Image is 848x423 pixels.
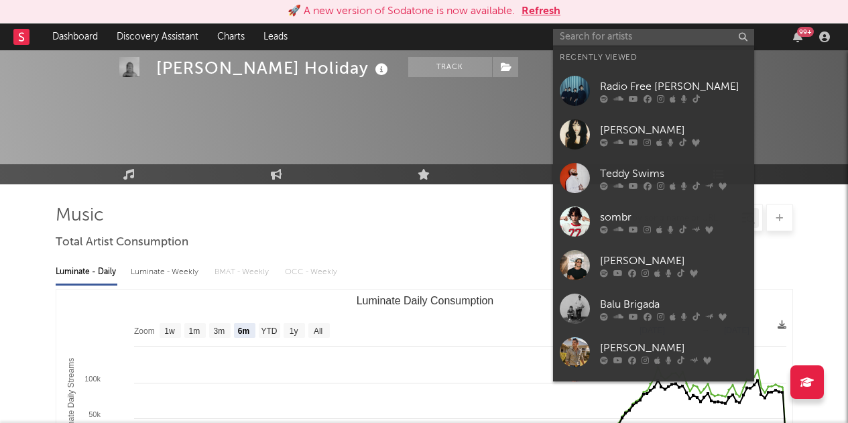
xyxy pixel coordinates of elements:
[553,374,754,418] a: [PERSON_NAME]
[600,78,747,95] div: Radio Free [PERSON_NAME]
[56,261,117,284] div: Luminate - Daily
[553,156,754,200] a: Teddy Swims
[164,326,175,336] text: 1w
[43,23,107,50] a: Dashboard
[289,326,298,336] text: 1y
[134,326,155,336] text: Zoom
[261,326,277,336] text: YTD
[600,253,747,269] div: [PERSON_NAME]
[553,69,754,113] a: Radio Free [PERSON_NAME]
[208,23,254,50] a: Charts
[797,27,814,37] div: 99 +
[84,375,101,383] text: 100k
[156,57,391,79] div: [PERSON_NAME] Holiday
[600,166,747,182] div: Teddy Swims
[131,261,201,284] div: Luminate - Weekly
[356,295,493,306] text: Luminate Daily Consumption
[56,235,188,251] span: Total Artist Consumption
[408,57,492,77] button: Track
[288,3,515,19] div: 🚀 A new version of Sodatone is now available.
[553,287,754,330] a: Balu Brigada
[553,330,754,374] a: [PERSON_NAME]
[88,410,101,418] text: 50k
[793,32,802,42] button: 99+
[522,3,560,19] button: Refresh
[107,23,208,50] a: Discovery Assistant
[313,326,322,336] text: All
[254,23,297,50] a: Leads
[600,340,747,356] div: [PERSON_NAME]
[553,200,754,243] a: sombr
[237,326,249,336] text: 6m
[188,326,200,336] text: 1m
[553,29,754,46] input: Search for artists
[600,296,747,312] div: Balu Brigada
[600,122,747,138] div: [PERSON_NAME]
[553,243,754,287] a: [PERSON_NAME]
[213,326,225,336] text: 3m
[560,50,747,66] div: Recently Viewed
[600,209,747,225] div: sombr
[553,113,754,156] a: [PERSON_NAME]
